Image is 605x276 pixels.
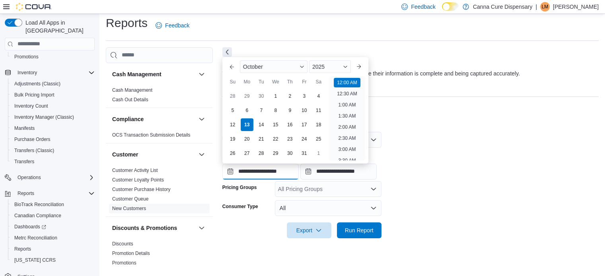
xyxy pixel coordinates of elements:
[335,156,359,165] li: 3:30 AM
[112,97,148,102] a: Cash Out Details
[197,223,206,233] button: Discounts & Promotions
[222,164,299,179] input: Press the down key to enter a popover containing a calendar. Press the escape key to close the po...
[8,255,98,266] button: [US_STATE] CCRS
[14,114,74,120] span: Inventory Manager (Classic)
[11,200,95,209] span: BioTrack Reconciliation
[106,85,213,108] div: Cash Management
[14,136,51,143] span: Purchase Orders
[11,211,95,220] span: Canadian Compliance
[226,133,239,145] div: day-19
[269,75,282,88] div: We
[269,133,282,145] div: day-22
[226,75,239,88] div: Su
[11,233,60,243] a: Metrc Reconciliation
[18,69,37,76] span: Inventory
[11,135,54,144] a: Purchase Orders
[241,118,253,131] div: day-13
[241,75,253,88] div: Mo
[11,52,95,62] span: Promotions
[14,189,95,198] span: Reports
[553,2,599,12] p: [PERSON_NAME]
[197,114,206,124] button: Compliance
[241,104,253,117] div: day-6
[112,196,148,202] a: Customer Queue
[352,60,365,73] button: Next month
[11,244,95,254] span: Reports
[112,205,146,212] span: New Customers
[226,89,326,160] div: October, 2025
[312,147,325,160] div: day-1
[16,3,52,11] img: Cova
[240,60,307,73] div: Button. Open the month selector. October is currently selected.
[255,118,268,131] div: day-14
[335,145,359,154] li: 3:00 AM
[442,2,459,11] input: Dark Mode
[284,90,296,102] div: day-2
[106,166,213,216] div: Customer
[284,118,296,131] div: day-16
[18,190,34,197] span: Reports
[284,104,296,117] div: day-9
[535,2,537,12] p: |
[269,90,282,102] div: day-1
[112,241,133,247] a: Discounts
[14,257,56,263] span: [US_STATE] CCRS
[14,147,54,154] span: Transfers (Classic)
[14,246,31,252] span: Reports
[14,125,35,131] span: Manifests
[370,186,377,192] button: Open list of options
[106,15,148,31] h1: Reports
[14,201,64,208] span: BioTrack Reconciliation
[8,145,98,156] button: Transfers (Classic)
[345,226,374,234] span: Run Report
[11,79,64,89] a: Adjustments (Classic)
[112,250,150,257] span: Promotion Details
[14,92,54,98] span: Bulk Pricing Import
[284,147,296,160] div: day-30
[112,224,177,232] h3: Discounts & Promotions
[8,134,98,145] button: Purchase Orders
[11,79,95,89] span: Adjustments (Classic)
[335,100,359,110] li: 1:00 AM
[312,118,325,131] div: day-18
[14,81,60,87] span: Adjustments (Classic)
[329,76,365,160] ul: Time
[14,68,95,77] span: Inventory
[152,17,193,33] a: Feedback
[309,60,351,73] div: Button. Open the year selector. 2025 is currently selected.
[8,156,98,167] button: Transfers
[11,157,37,166] a: Transfers
[11,222,95,232] span: Dashboards
[8,100,98,112] button: Inventory Count
[112,115,144,123] h3: Compliance
[14,54,39,60] span: Promotions
[269,118,282,131] div: day-15
[255,75,268,88] div: Tu
[298,147,311,160] div: day-31
[11,255,59,265] a: [US_STATE] CCRS
[411,3,435,11] span: Feedback
[8,232,98,243] button: Metrc Reconciliation
[298,75,311,88] div: Fr
[112,87,152,93] a: Cash Management
[334,78,360,87] li: 12:00 AM
[226,60,238,73] button: Previous Month
[112,187,171,192] a: Customer Purchase History
[14,212,61,219] span: Canadian Compliance
[241,147,253,160] div: day-27
[112,260,136,266] a: Promotions
[275,200,381,216] button: All
[8,210,98,221] button: Canadian Compliance
[11,90,95,100] span: Bulk Pricing Import
[112,151,195,158] button: Customer
[298,133,311,145] div: day-24
[14,173,44,182] button: Operations
[222,184,257,191] label: Pricing Groups
[298,104,311,117] div: day-10
[112,132,191,138] a: OCS Transaction Submission Details
[335,122,359,132] li: 2:00 AM
[473,2,532,12] p: Canna Cure Dispensary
